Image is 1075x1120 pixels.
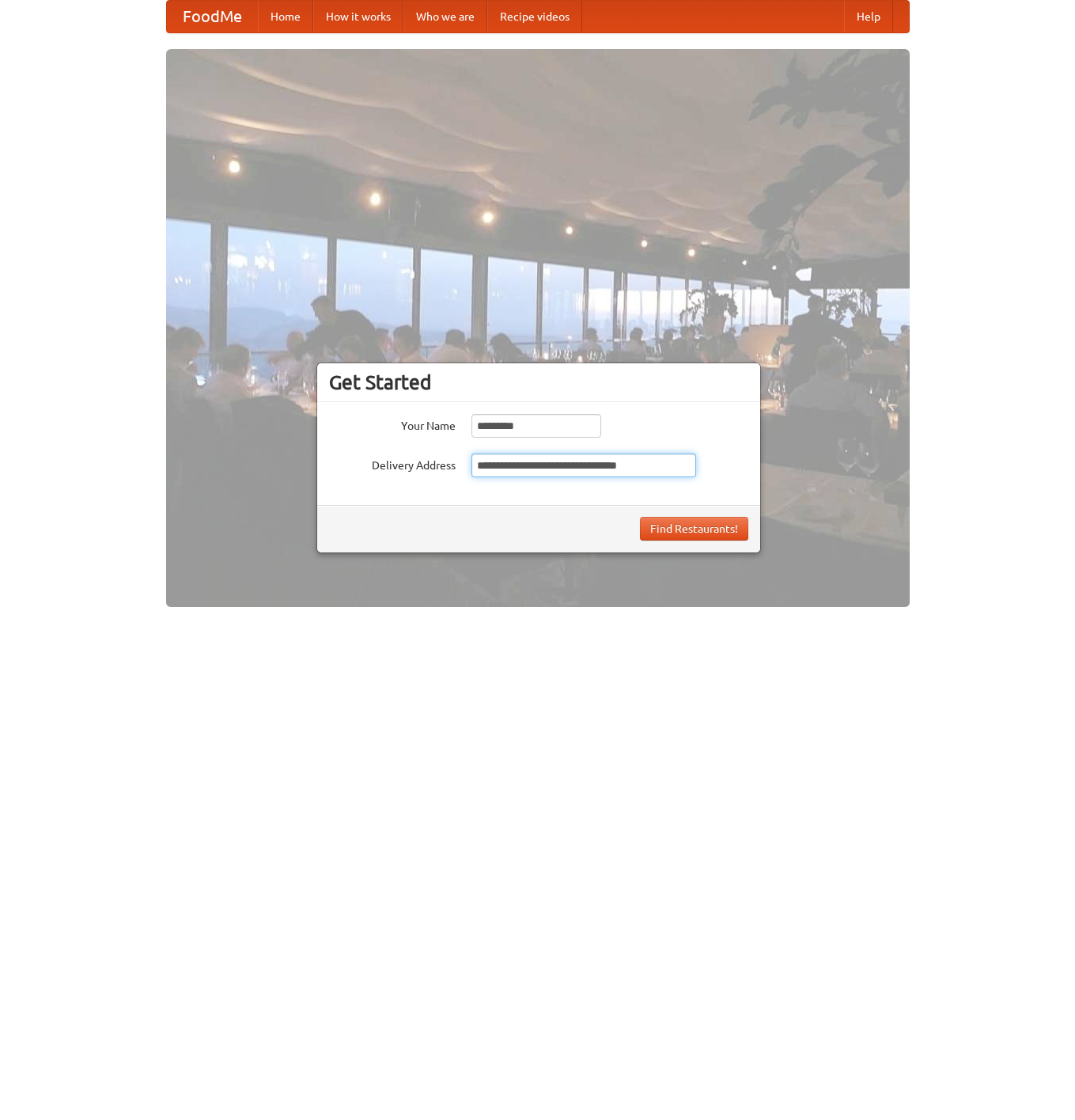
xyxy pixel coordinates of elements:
a: Home [258,1,313,32]
label: Your Name [329,414,456,434]
a: Who we are [403,1,487,32]
a: How it works [313,1,403,32]
label: Delivery Address [329,454,456,473]
a: FoodMe [167,1,258,32]
button: Find Restaurants! [640,517,748,541]
h3: Get Started [329,370,748,394]
a: Recipe videos [487,1,582,32]
a: Help [844,1,893,32]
